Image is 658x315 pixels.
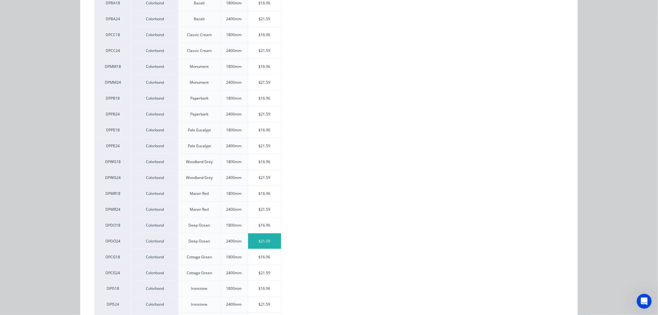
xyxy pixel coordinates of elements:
div: Colorbond [132,154,178,170]
div: $16.96 [248,186,281,201]
div: DPMM24 [94,74,132,90]
div: Pale Eucalypt [188,127,211,133]
div: $21.59 [248,11,281,27]
div: Classic Cream [187,32,212,38]
div: 1800mm [226,0,242,6]
div: Colorbond [132,27,178,43]
div: 2400mm [226,143,242,149]
div: Basalt [194,16,205,22]
div: Woodland Grey [186,159,213,165]
div: Colorbond [132,106,178,122]
div: 1800mm [226,254,242,260]
div: Colorbond [132,217,178,233]
div: $16.96 [248,281,281,297]
div: $21.59 [248,297,281,313]
div: Colorbond [132,186,178,201]
div: $21.59 [248,43,281,59]
div: 2400mm [226,80,242,85]
div: Colorbond [132,11,178,27]
div: Cottage Green [187,270,212,276]
div: DPCG18 [94,249,132,265]
div: DPWG24 [94,170,132,186]
div: DPCC24 [94,43,132,59]
div: Cottage Green [187,254,212,260]
div: Colorbond [132,122,178,138]
div: DPPE18 [94,122,132,138]
div: DPPB24 [94,106,132,122]
div: $21.59 [248,265,281,281]
div: 1800mm [226,96,242,101]
div: Colorbond [132,281,178,297]
div: $21.59 [248,138,281,154]
div: $16.96 [248,122,281,138]
div: Pale Eucalypt [188,143,211,149]
div: 1800mm [226,127,242,133]
div: DPPE24 [94,138,132,154]
div: Basalt [194,0,205,6]
div: DPBA24 [94,11,132,27]
div: 1800mm [226,159,242,165]
div: 2400mm [226,302,242,308]
div: Paperbark [190,96,208,101]
div: $21.59 [248,170,281,186]
div: Colorbond [132,265,178,281]
div: $16.96 [248,59,281,74]
div: $16.96 [248,249,281,265]
div: Manor Red [190,207,209,212]
div: $16.96 [248,218,281,233]
div: 1800mm [226,286,242,292]
div: 2400mm [226,111,242,117]
div: DPCG24 [94,265,132,281]
div: 1800mm [226,223,242,228]
div: Monument [190,80,209,85]
div: DPPB18 [94,90,132,106]
div: $21.59 [248,233,281,249]
div: DPDO18 [94,217,132,233]
div: Ironstone [191,286,207,292]
div: 2400mm [226,238,242,244]
div: Paperbark [190,111,208,117]
div: 2400mm [226,48,242,54]
div: DPMR24 [94,201,132,217]
div: 2400mm [226,270,242,276]
div: Ironstone [191,302,207,308]
div: Colorbond [132,74,178,90]
div: $16.96 [248,27,281,43]
div: Deep Ocean [188,223,210,228]
div: Colorbond [132,90,178,106]
div: DPMM18 [94,59,132,74]
div: $21.59 [248,202,281,217]
iframe: Intercom live chat [637,294,652,309]
div: DPIS24 [94,297,132,313]
div: Colorbond [132,297,178,313]
div: 2400mm [226,16,242,22]
div: $16.96 [248,91,281,106]
div: 1800mm [226,191,242,196]
div: Monument [190,64,209,69]
div: Colorbond [132,43,178,59]
div: Colorbond [132,201,178,217]
div: 2400mm [226,175,242,181]
div: $21.59 [248,106,281,122]
div: Colorbond [132,59,178,74]
div: Woodland Grey [186,175,213,181]
div: Deep Ocean [188,238,210,244]
div: $16.96 [248,154,281,170]
div: Classic Cream [187,48,212,54]
div: $21.59 [248,75,281,90]
div: 1800mm [226,64,242,69]
div: DPIS18 [94,281,132,297]
div: 2400mm [226,207,242,212]
div: DPDO24 [94,233,132,249]
div: Colorbond [132,170,178,186]
div: Colorbond [132,233,178,249]
div: DPWG18 [94,154,132,170]
div: DPMR18 [94,186,132,201]
div: Colorbond [132,138,178,154]
div: DPCC18 [94,27,132,43]
div: Colorbond [132,249,178,265]
div: Manor Red [190,191,209,196]
div: 1800mm [226,32,242,38]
